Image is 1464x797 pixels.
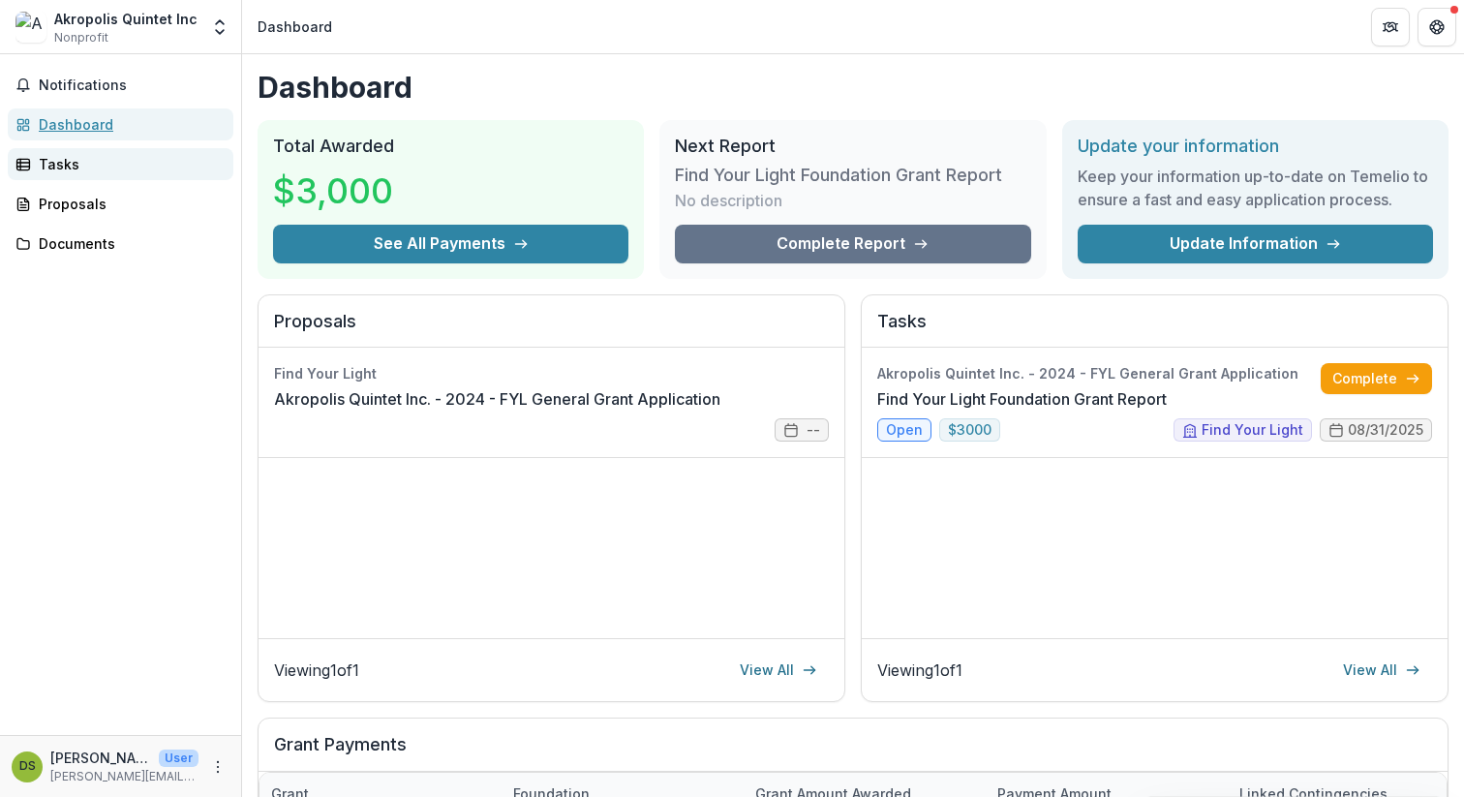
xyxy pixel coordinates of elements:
p: User [159,750,198,767]
button: Partners [1371,8,1410,46]
a: Proposals [8,188,233,220]
a: Complete Report [675,225,1030,263]
a: View All [1331,655,1432,686]
div: Akropolis Quintet Inc [54,9,198,29]
a: Akropolis Quintet Inc. - 2024 - FYL General Grant Application [274,387,720,411]
h1: Dashboard [258,70,1449,105]
a: Find Your Light Foundation Grant Report [877,387,1167,411]
p: [PERSON_NAME] [50,748,151,768]
h3: Keep your information up-to-date on Temelio to ensure a fast and easy application process. [1078,165,1433,211]
a: View All [728,655,829,686]
nav: breadcrumb [250,13,340,41]
p: No description [675,189,782,212]
h2: Grant Payments [274,734,1432,771]
h3: $3,000 [273,165,418,217]
button: Open entity switcher [206,8,233,46]
p: Viewing 1 of 1 [877,659,962,682]
a: Documents [8,228,233,260]
h2: Proposals [274,311,829,348]
div: Documents [39,233,218,254]
p: Viewing 1 of 1 [274,659,359,682]
h2: Next Report [675,136,1030,157]
span: Nonprofit [54,29,108,46]
h2: Tasks [877,311,1432,348]
a: Complete [1321,363,1432,394]
p: [PERSON_NAME][EMAIL_ADDRESS][DOMAIN_NAME] [50,768,198,785]
button: See All Payments [273,225,628,263]
a: Tasks [8,148,233,180]
div: Deanna Sirkot [19,760,36,773]
h2: Total Awarded [273,136,628,157]
button: Notifications [8,70,233,101]
div: Dashboard [39,114,218,135]
button: Get Help [1418,8,1456,46]
h2: Update your information [1078,136,1433,157]
img: Akropolis Quintet Inc [15,12,46,43]
div: Proposals [39,194,218,214]
a: Dashboard [8,108,233,140]
h3: Find Your Light Foundation Grant Report [675,165,1002,186]
div: Tasks [39,154,218,174]
div: Dashboard [258,16,332,37]
button: More [206,755,229,779]
a: Update Information [1078,225,1433,263]
span: Notifications [39,77,226,94]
